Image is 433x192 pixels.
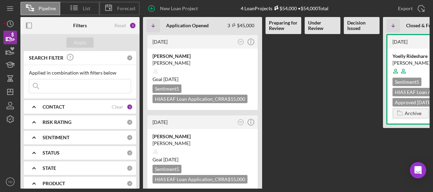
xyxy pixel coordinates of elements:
[127,150,133,156] div: 0
[114,23,126,28] div: Reset
[153,140,253,147] div: [PERSON_NAME]
[43,119,71,125] b: RISK RATING
[112,104,123,110] div: Clear
[143,2,205,15] button: New Loan Project
[308,20,337,31] b: Under Review
[239,41,242,43] text: NN
[391,2,430,15] button: Export
[392,78,421,86] div: Sentiment 5
[153,165,181,173] div: Sentiment 5
[38,6,56,11] span: Pipeline
[163,76,178,82] time: 10/13/2025
[241,5,328,11] div: 4 Loan Projects • $54,000 Total
[392,39,407,45] time: 2025-08-05 22:35
[398,2,413,15] div: Export
[153,157,178,162] span: Goal
[73,23,87,28] b: Filters
[160,2,198,15] div: New Loan Project
[129,22,136,29] div: 1
[43,104,65,110] b: CONTACT
[66,37,94,48] button: Apply
[153,133,253,140] div: [PERSON_NAME]
[166,23,209,28] b: Application Opened
[74,37,86,48] div: Apply
[127,104,133,110] div: 1
[43,135,69,140] b: SENTIMENT
[127,119,133,125] div: 0
[239,121,242,123] text: NN
[405,108,421,118] div: Archive
[8,180,13,184] text: TD
[153,76,178,82] span: Goal
[153,60,253,66] div: [PERSON_NAME]
[153,175,247,183] div: HIAS EAF Loan Application_CRRA $15,000
[29,55,63,61] b: SEARCH FILTER
[153,39,167,45] time: 2025-08-14 16:20
[127,180,133,187] div: 0
[392,108,429,118] button: Archive
[29,70,131,76] div: Applied in combination with filters below
[153,119,167,125] time: 2025-08-13 16:56
[153,84,181,93] div: Sentiment 5
[3,175,17,189] button: TD
[43,150,60,156] b: STATUS
[146,34,259,111] a: [DATE]NN[PERSON_NAME][PERSON_NAME]Goal [DATE]Sentiment5HIAS EAF Loan Application_CRRA$15,000
[127,165,133,171] div: 0
[236,118,245,127] button: NN
[43,181,65,186] b: PRODUCT
[153,95,247,103] div: HIAS EAF Loan Application_CRRA $15,000
[163,157,178,162] time: 10/12/2025
[127,134,133,141] div: 0
[127,55,133,61] div: 0
[410,162,426,178] div: Open Intercom Messenger
[269,20,298,31] b: Preparing for Review
[272,5,297,11] div: $54,000
[43,165,56,171] b: STATE
[153,53,253,60] div: [PERSON_NAME]
[227,22,254,28] div: 3 $45,000
[146,114,259,191] a: [DATE]NN[PERSON_NAME][PERSON_NAME]Goal [DATE]Sentiment5HIAS EAF Loan Application_CRRA$15,000
[236,37,245,47] button: NN
[117,6,135,11] span: Forecast
[347,20,376,31] b: Decision Issued
[83,6,90,11] span: List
